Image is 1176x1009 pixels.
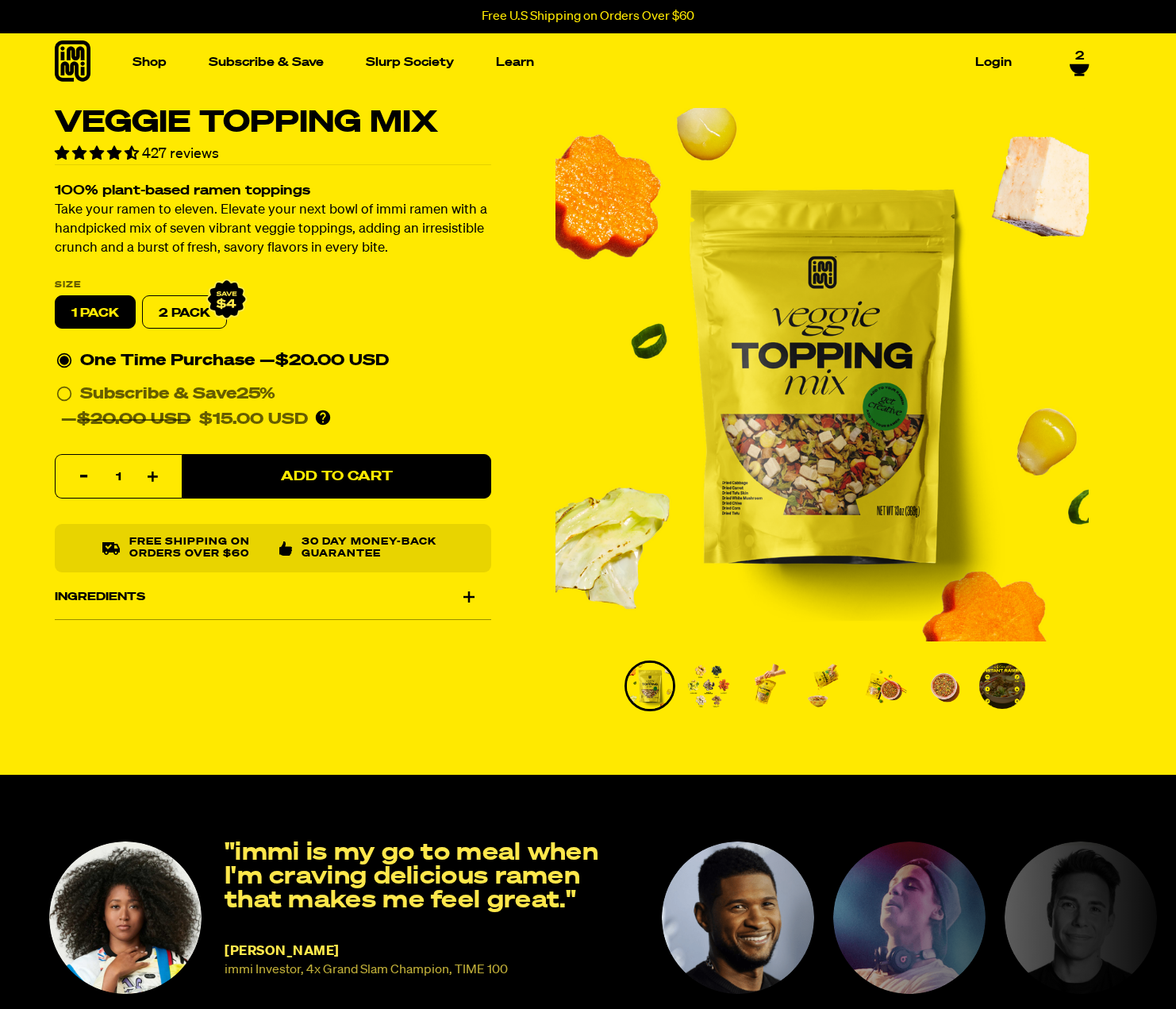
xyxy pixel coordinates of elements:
input: quantity [65,456,172,500]
li: Go to slide 1 [625,660,675,711]
div: — [259,349,389,374]
nav: Main navigation [126,33,1018,91]
img: Naomi Osaka [49,841,202,994]
a: Subscribe & Save [202,50,330,75]
div: — [61,407,308,433]
li: Go to slide 6 [918,660,969,711]
li: Go to slide 3 [742,660,793,711]
p: Free U.S Shipping on Orders Over $60 [482,10,694,24]
h1: Veggie Topping Mix [55,108,491,138]
button: Add to Cart [182,455,491,499]
img: Veggie Topping Mix [862,663,908,709]
label: 1 PACK [55,296,136,329]
div: PDP main carousel [555,108,1089,641]
span: [PERSON_NAME] [225,945,340,958]
img: Veggie Topping Mix [979,663,1025,709]
div: PDP main carousel thumbnails [555,660,1089,711]
p: 30 Day Money-Back Guarantee [302,537,444,560]
li: 1 of 7 [555,108,1089,641]
img: Naomi Osaka [662,841,814,994]
img: Veggie Topping Mix [803,663,849,709]
span: 4.36 stars [55,147,142,161]
label: 2 PACK [142,296,227,329]
li: Go to slide 4 [801,660,851,711]
a: Slurp Society [359,50,460,75]
span: 427 reviews [142,147,219,161]
div: One Time Purchase [56,349,490,374]
li: Go to slide 7 [977,660,1028,711]
img: Apolo Ohno [1005,841,1157,994]
img: Veggie Topping Mix [627,663,673,709]
a: Learn [490,50,540,75]
span: Add to Cart [281,470,393,483]
label: Size [55,281,491,290]
span: 2 [1075,44,1084,58]
img: Veggie Topping Mix [686,663,732,709]
div: Subscribe & Save [80,382,275,407]
del: $20.00 USD [77,412,190,428]
img: Veggie Topping Mix [555,108,1089,641]
span: 25% [236,387,275,402]
a: Shop [126,50,173,75]
li: Go to slide 2 [683,660,734,711]
img: KYGO [833,841,986,994]
p: Free shipping on orders over $60 [129,537,267,560]
img: Veggie Topping Mix [744,663,790,709]
div: Ingredients [55,575,491,619]
li: Go to slide 5 [859,660,910,711]
span: $15.00 USD [199,412,308,428]
h2: 100% plant-based ramen toppings [55,185,491,198]
p: "immi is my go to meal when I'm craving delicious ramen that makes me feel great." [225,841,642,913]
small: immi Investor, 4x Grand Slam Champion, TIME 100 [225,963,508,978]
span: $20.00 USD [275,353,389,369]
img: Veggie Topping Mix [920,663,967,709]
a: 2 [1070,44,1090,71]
p: Take your ramen to eleven. Elevate your next bowl of immi ramen with a handpicked mix of seven vi... [55,202,491,259]
a: Login [969,50,1018,75]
